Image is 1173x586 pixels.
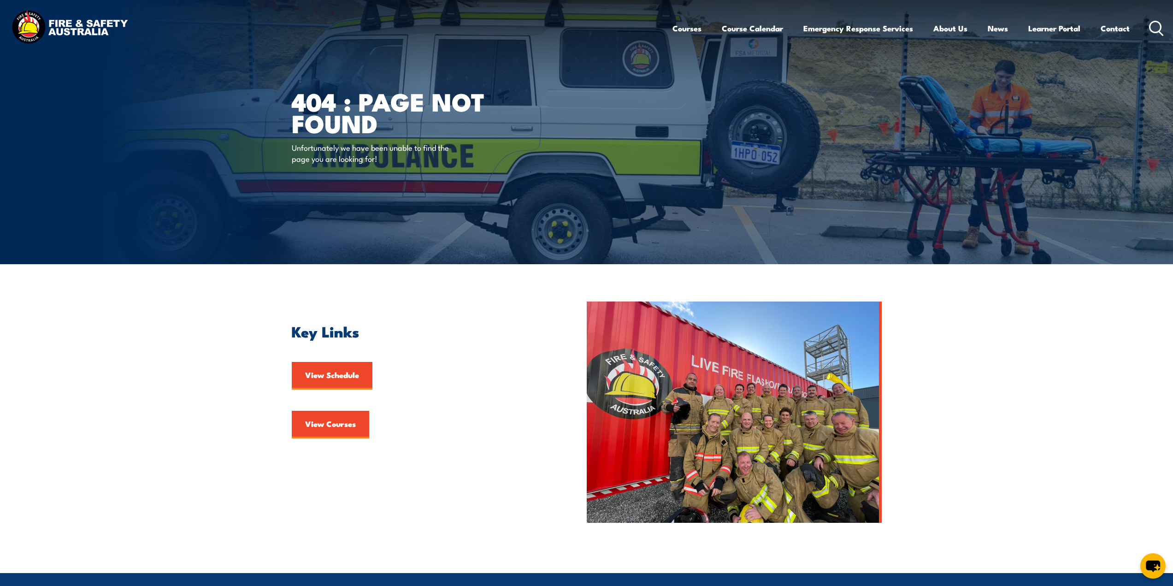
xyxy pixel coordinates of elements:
a: Courses [672,16,701,41]
h1: 404 : Page Not Found [292,90,519,133]
a: Contact [1101,16,1130,41]
p: Unfortunately we have been unable to find the page you are looking for! [292,142,460,164]
a: Learner Portal [1028,16,1080,41]
a: Course Calendar [722,16,783,41]
img: FSA People – Team photo aug 2023 [587,302,882,523]
button: chat-button [1140,553,1166,579]
h2: Key Links [292,325,544,337]
a: Emergency Response Services [803,16,913,41]
a: View Courses [292,411,369,438]
a: News [988,16,1008,41]
a: View Schedule [292,362,372,390]
a: About Us [933,16,967,41]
